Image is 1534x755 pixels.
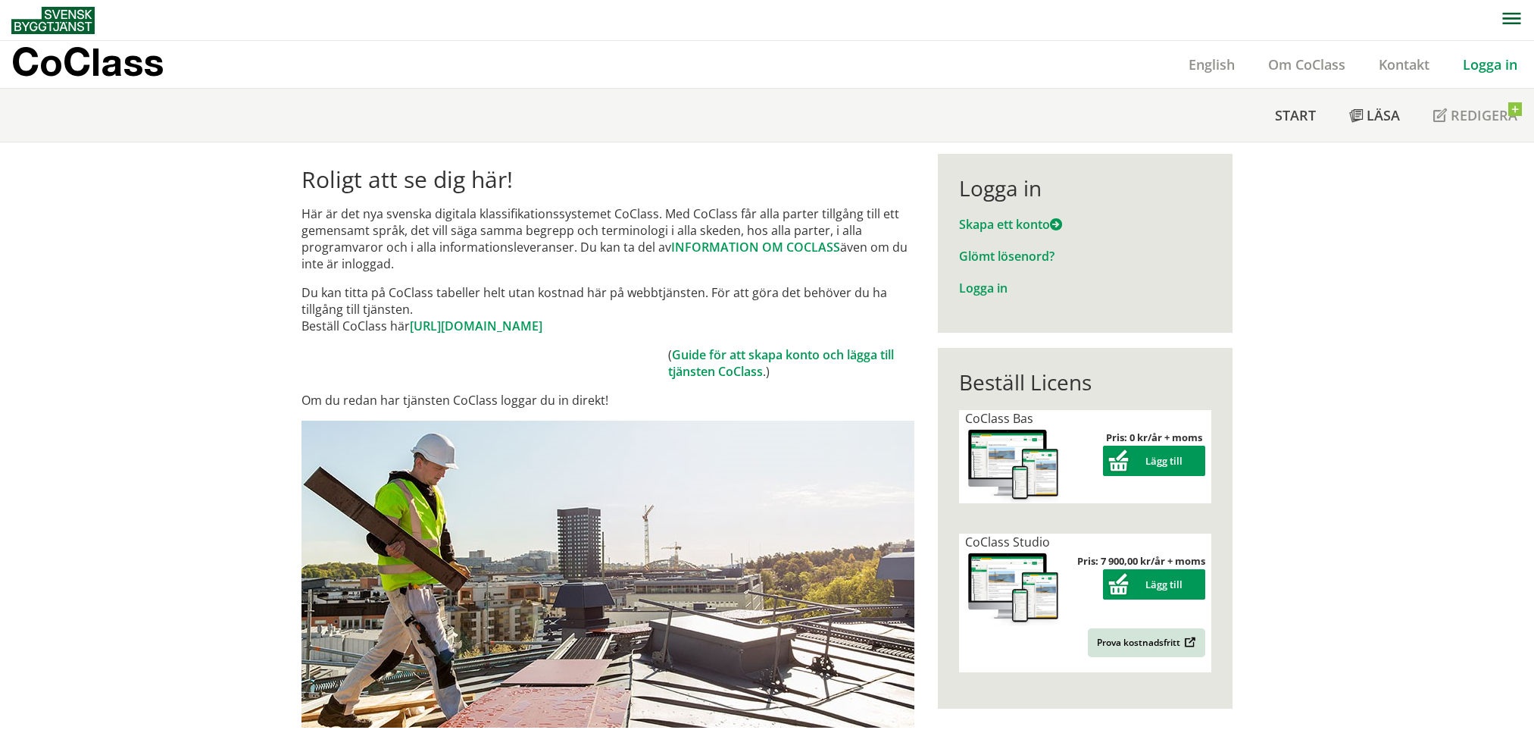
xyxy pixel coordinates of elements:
img: coclass-license.jpg [965,550,1062,627]
a: Logga in [959,280,1008,296]
button: Lägg till [1103,446,1205,476]
div: Logga in [959,175,1211,201]
p: Här är det nya svenska digitala klassifikationssystemet CoClass. Med CoClass får alla parter till... [301,205,914,272]
a: CoClass [11,41,196,88]
a: [URL][DOMAIN_NAME] [410,318,542,334]
a: English [1172,55,1251,74]
a: Om CoClass [1251,55,1362,74]
a: Guide för att skapa konto och lägga till tjänsten CoClass [668,346,894,380]
h1: Roligt att se dig här! [301,166,914,193]
td: ( .) [668,346,914,380]
a: Läsa [1332,89,1417,142]
a: INFORMATION OM COCLASS [671,239,840,255]
img: Outbound.png [1182,637,1196,648]
a: Logga in [1446,55,1534,74]
p: Du kan titta på CoClass tabeller helt utan kostnad här på webbtjänsten. För att göra det behöver ... [301,284,914,334]
a: Start [1258,89,1332,142]
span: CoClass Bas [965,410,1033,427]
strong: Pris: 0 kr/år + moms [1106,431,1202,444]
p: Om du redan har tjänsten CoClass loggar du in direkt! [301,392,914,409]
img: login.jpg [301,421,914,728]
a: Prova kostnadsfritt [1088,628,1205,657]
img: coclass-license.jpg [965,427,1062,503]
div: Beställ Licens [959,369,1211,395]
span: CoClass Studio [965,534,1050,550]
a: Skapa ett konto [959,216,1062,233]
a: Kontakt [1362,55,1446,74]
a: Glömt lösenord? [959,248,1054,265]
button: Lägg till [1103,569,1205,600]
a: Lägg till [1103,578,1205,591]
img: Svensk Byggtjänst [11,7,95,34]
span: Start [1275,106,1316,124]
span: Läsa [1367,106,1400,124]
a: Lägg till [1103,454,1205,468]
strong: Pris: 7 900,00 kr/år + moms [1077,554,1205,568]
p: CoClass [11,53,164,70]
